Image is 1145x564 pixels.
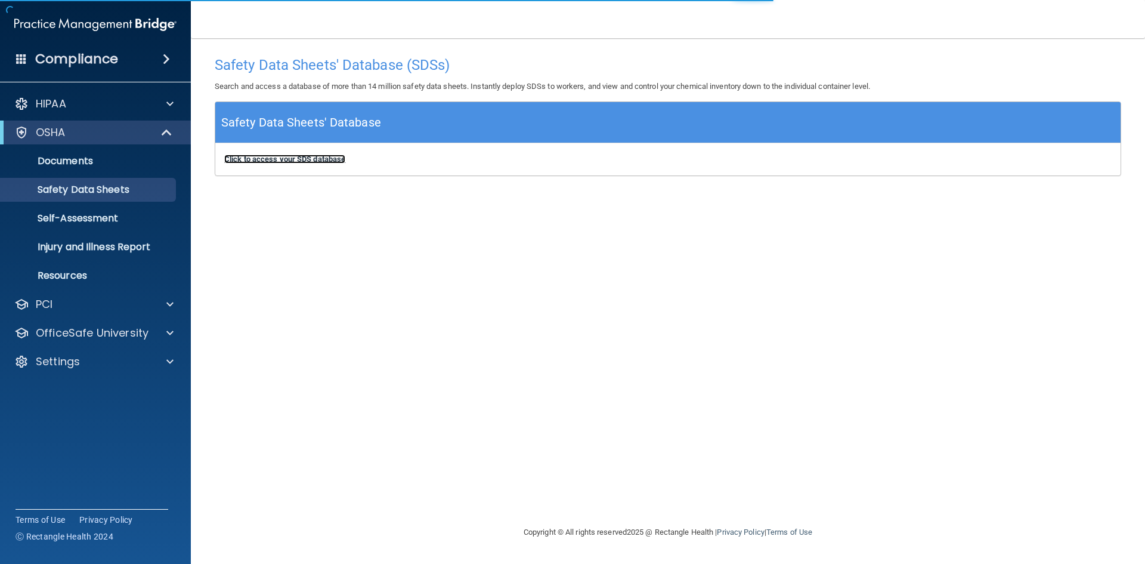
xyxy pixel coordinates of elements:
a: Terms of Use [16,514,65,526]
p: Injury and Illness Report [8,241,171,253]
a: HIPAA [14,97,174,111]
p: Resources [8,270,171,282]
p: Settings [36,355,80,369]
h4: Compliance [35,51,118,67]
span: Ⓒ Rectangle Health 2024 [16,531,113,543]
a: Privacy Policy [79,514,133,526]
a: PCI [14,297,174,312]
a: OfficeSafe University [14,326,174,340]
p: Documents [8,155,171,167]
p: Self-Assessment [8,212,171,224]
h5: Safety Data Sheets' Database [221,112,381,133]
div: Copyright © All rights reserved 2025 @ Rectangle Health | | [450,513,886,551]
p: PCI [36,297,52,312]
img: PMB logo [14,13,177,36]
p: OfficeSafe University [36,326,148,340]
a: Click to access your SDS database [224,155,345,164]
a: Settings [14,355,174,369]
p: HIPAA [36,97,66,111]
p: OSHA [36,125,66,140]
p: Safety Data Sheets [8,184,171,196]
a: Privacy Policy [717,528,764,537]
h4: Safety Data Sheets' Database (SDSs) [215,57,1121,73]
a: Terms of Use [766,528,812,537]
p: Search and access a database of more than 14 million safety data sheets. Instantly deploy SDSs to... [215,79,1121,94]
a: OSHA [14,125,173,140]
